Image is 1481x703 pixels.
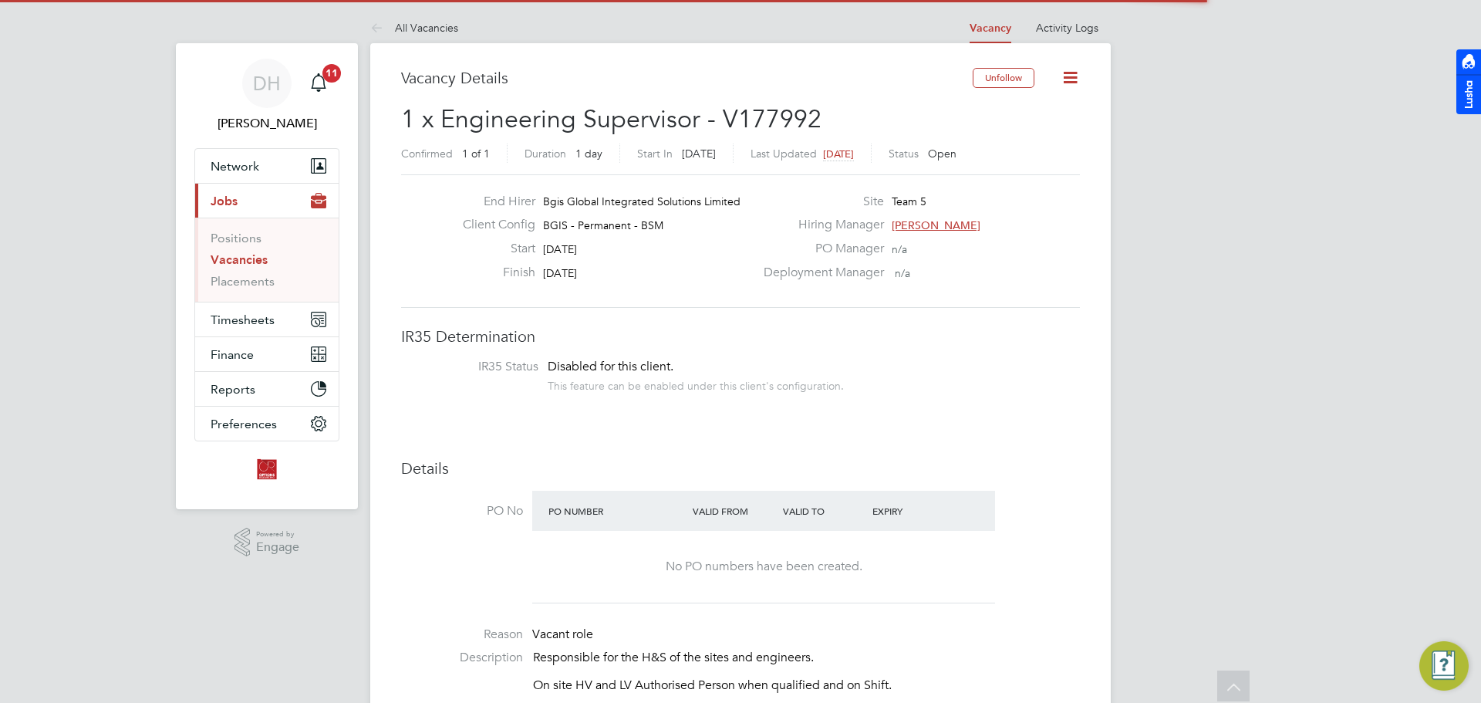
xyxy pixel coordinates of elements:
[211,231,261,245] a: Positions
[892,218,980,232] span: [PERSON_NAME]
[450,241,535,257] label: Start
[194,114,339,133] span: Daniel Hobbs
[533,650,1080,666] p: Responsible for the H&S of the sites and engineers.
[532,627,593,642] span: Vacant role
[779,497,869,525] div: Valid To
[548,359,673,374] span: Disabled for this client.
[895,266,910,280] span: n/a
[548,559,980,575] div: No PO numbers have been created.
[928,147,956,161] span: Open
[543,242,577,256] span: [DATE]
[892,242,907,256] span: n/a
[211,274,275,289] a: Placements
[195,372,339,406] button: Reports
[211,347,254,362] span: Finance
[401,650,523,666] label: Description
[689,497,779,525] div: Valid From
[525,147,566,161] label: Duration
[211,417,277,431] span: Preferences
[401,147,453,161] label: Confirmed
[543,266,577,280] span: [DATE]
[255,457,279,482] img: optionsresourcing-logo-retina.png
[543,194,740,208] span: Bgis Global Integrated Solutions Limited
[754,241,884,257] label: PO Manager
[401,503,523,519] label: PO No
[256,541,299,554] span: Engage
[211,159,259,174] span: Network
[970,22,1011,35] a: Vacancy
[751,147,817,161] label: Last Updated
[462,147,490,161] span: 1 of 1
[234,528,300,557] a: Powered byEngage
[195,184,339,218] button: Jobs
[195,149,339,183] button: Network
[211,313,275,327] span: Timesheets
[401,326,1080,346] h3: IR35 Determination
[533,678,1080,694] p: On site HV and LV Authorised Person when qualified and on Shift.
[194,457,339,482] a: Go to home page
[548,375,844,393] div: This feature can be enabled under this client's configuration.
[176,43,358,509] nav: Main navigation
[754,217,884,233] label: Hiring Manager
[1036,21,1098,35] a: Activity Logs
[370,21,458,35] a: All Vacancies
[450,194,535,210] label: End Hirer
[417,359,538,375] label: IR35 Status
[322,64,341,83] span: 11
[823,147,854,161] span: [DATE]
[253,73,281,93] span: DH
[401,627,523,643] label: Reason
[754,194,884,210] label: Site
[869,497,959,525] div: Expiry
[1419,641,1469,691] button: Engage Resource Center
[892,194,926,208] span: Team 5
[195,337,339,371] button: Finance
[195,302,339,336] button: Timesheets
[401,458,1080,478] h3: Details
[401,104,821,134] span: 1 x Engineering Supervisor - V177992
[575,147,602,161] span: 1 day
[754,265,884,281] label: Deployment Manager
[545,497,689,525] div: PO Number
[450,217,535,233] label: Client Config
[303,59,334,108] a: 11
[637,147,673,161] label: Start In
[211,194,238,208] span: Jobs
[543,218,663,232] span: BGIS - Permanent - BSM
[194,59,339,133] a: DH[PERSON_NAME]
[973,68,1034,88] button: Unfollow
[401,68,973,88] h3: Vacancy Details
[889,147,919,161] label: Status
[195,407,339,441] button: Preferences
[682,147,716,161] span: [DATE]
[256,528,299,541] span: Powered by
[211,382,255,397] span: Reports
[195,218,339,302] div: Jobs
[211,252,268,267] a: Vacancies
[450,265,535,281] label: Finish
